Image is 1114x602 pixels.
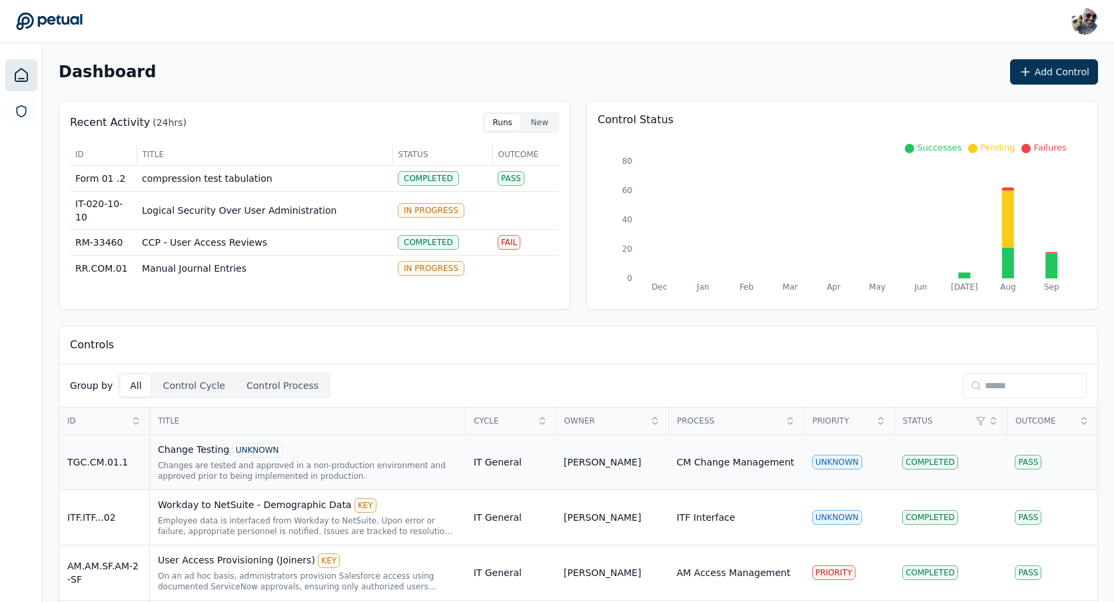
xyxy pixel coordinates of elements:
span: Outcome [498,149,554,160]
tspan: Dec [652,282,667,292]
p: Controls [70,337,114,353]
div: KEY [318,553,340,568]
tspan: Jun [914,282,927,292]
div: UNKNOWN [233,443,282,457]
div: On an ad hoc basis, administrators provision Salesforce access using documented ServiceNow approv... [158,571,458,592]
td: RR.COM.01 [70,256,137,282]
h2: Dashboard [59,63,156,81]
div: [PERSON_NAME] [564,511,641,524]
div: PRIORITY [812,565,855,580]
tspan: May [869,282,885,292]
span: Status [398,149,487,160]
div: CM Change Management [676,455,794,469]
a: SOC 1 Reports [7,97,36,126]
td: RM-33460 [70,230,137,256]
span: Owner [564,416,646,426]
div: AM Access Management [676,566,790,579]
td: IT General [466,435,556,490]
td: IT-020-10-10 [70,192,137,230]
tspan: Feb [740,282,754,292]
a: Go to Dashboard [16,12,83,31]
a: Dashboard [5,59,37,91]
div: Fail [498,235,520,250]
span: Successes [917,143,961,152]
div: Completed [902,510,958,525]
div: Pass [1015,565,1041,580]
div: [PERSON_NAME] [564,455,641,469]
div: Completed [902,455,958,469]
p: (24hrs) [153,116,187,129]
span: Outcome [1015,416,1075,426]
span: Priority [812,416,871,426]
p: Control Status [598,112,1087,128]
tspan: 80 [622,156,632,166]
td: IT General [466,545,556,601]
span: Status [903,416,972,426]
span: Title [143,149,387,160]
tspan: 0 [627,274,632,283]
tspan: Sep [1044,282,1059,292]
div: ITF Interface [676,511,735,524]
img: Shekhar Khedekar [1071,8,1098,35]
div: Pass [1015,455,1041,469]
button: New [523,115,556,131]
tspan: Jan [696,282,710,292]
tspan: [DATE] [951,282,978,292]
div: TGC.CM.01.1 [67,455,141,469]
tspan: 60 [622,186,632,195]
button: Control Process [237,375,328,396]
div: UNKNOWN [812,455,862,469]
td: CCP - User Access Reviews [137,230,392,256]
span: Title [158,416,457,426]
tspan: 20 [622,244,632,254]
span: Failures [1033,143,1067,152]
div: UNKNOWN [812,510,862,525]
div: In Progress [398,261,464,276]
td: Form 01 .2 [70,166,137,192]
div: Employee data is interfaced from Workday to NetSuite. Upon error or failure, appropriate personne... [158,515,458,537]
button: Runs [485,115,520,131]
td: compression test tabulation [137,166,392,192]
span: Process [677,416,781,426]
div: Completed [398,171,459,186]
tspan: Mar [783,282,798,292]
div: KEY [354,498,376,513]
td: Manual Journal Entries [137,256,392,282]
div: Changes are tested and approved in a non-production environment and approved prior to being imple... [158,460,458,481]
td: Logical Security Over User Administration [137,192,392,230]
button: All [121,375,151,396]
span: ID [75,149,131,160]
span: Pending [980,143,1015,152]
button: Control Cycle [154,375,235,396]
div: Pass [1015,510,1041,525]
p: Group by [70,379,113,392]
div: AM.AM.SF.AM-2-SF [67,559,141,586]
p: Recent Activity [70,115,150,131]
div: [PERSON_NAME] [564,566,641,579]
div: Workday to NetSuite - Demographic Data [158,498,458,513]
div: User Access Provisioning (Joiners) [158,553,458,568]
div: In Progress [398,203,464,218]
td: IT General [466,490,556,545]
div: ITF.ITF...02 [67,511,141,524]
span: ID [67,416,127,426]
tspan: Apr [827,282,841,292]
span: Cycle [474,416,532,426]
tspan: Aug [1000,282,1015,292]
div: Completed [902,565,958,580]
div: Pass [498,171,524,186]
div: Completed [398,235,459,250]
div: Change Testing [158,443,458,457]
tspan: 40 [622,215,632,224]
button: Add Control [1010,59,1098,85]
